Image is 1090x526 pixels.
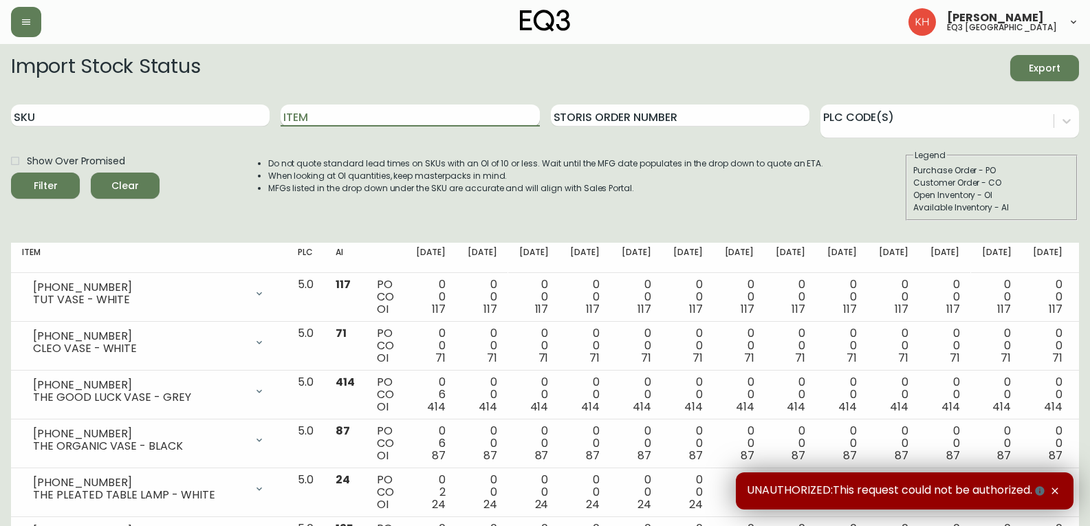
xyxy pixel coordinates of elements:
div: 0 0 [570,474,600,511]
th: [DATE] [714,243,765,273]
th: [DATE] [662,243,714,273]
span: 117 [637,301,651,317]
div: 0 0 [776,425,805,462]
span: 24 [637,496,651,512]
td: 5.0 [287,273,325,322]
div: 0 0 [570,425,600,462]
span: 71 [336,325,347,341]
th: PLC [287,243,325,273]
th: [DATE] [816,243,868,273]
div: [PHONE_NUMBER]THE ORGANIC VASE - BLACK [22,425,276,455]
span: 117 [741,301,754,317]
h2: Import Stock Status [11,55,200,81]
th: Item [11,243,287,273]
div: 0 0 [930,327,960,364]
button: Filter [11,173,80,199]
div: [PHONE_NUMBER]CLEO VASE - WHITE [22,327,276,358]
span: 87 [895,448,908,463]
div: 0 0 [827,327,857,364]
span: OI [377,301,389,317]
div: 0 0 [570,376,600,413]
div: 0 0 [416,278,446,316]
div: 0 0 [725,474,754,511]
div: 0 0 [622,376,651,413]
div: 0 0 [1033,278,1062,316]
div: 0 2 [416,474,446,511]
th: [DATE] [405,243,457,273]
th: [DATE] [611,243,662,273]
span: 71 [589,350,600,366]
span: 414 [530,399,549,415]
legend: Legend [913,149,947,162]
div: 0 0 [673,474,703,511]
span: 87 [483,448,497,463]
div: [PHONE_NUMBER] [33,330,246,342]
div: Available Inventory - AI [913,201,1070,214]
span: 414 [427,399,446,415]
div: 0 0 [1033,376,1062,413]
div: 0 0 [725,376,754,413]
span: 71 [1052,350,1062,366]
div: Open Inventory - OI [913,189,1070,201]
span: 24 [432,496,446,512]
div: [PHONE_NUMBER]THE PLEATED TABLE LAMP - WHITE [22,474,276,504]
div: [PHONE_NUMBER]THE GOOD LUCK VASE - GREY [22,376,276,406]
div: THE ORGANIC VASE - BLACK [33,440,246,452]
div: 0 0 [827,425,857,462]
div: 0 0 [519,425,549,462]
td: 5.0 [287,371,325,419]
span: 71 [641,350,651,366]
div: 0 0 [519,327,549,364]
th: [DATE] [1022,243,1073,273]
img: logo [520,10,571,32]
span: 71 [898,350,908,366]
span: 117 [336,276,351,292]
span: 87 [843,448,857,463]
div: 0 0 [519,376,549,413]
div: 0 0 [776,278,805,316]
div: 0 0 [622,474,651,511]
span: 87 [792,448,805,463]
div: 0 0 [416,327,446,364]
span: 414 [992,399,1011,415]
span: 24 [336,472,350,487]
div: 0 0 [879,327,908,364]
span: 71 [950,350,960,366]
div: 0 0 [982,376,1012,413]
div: 0 0 [673,278,703,316]
span: 414 [684,399,703,415]
div: [PHONE_NUMBER] [33,428,246,440]
span: 71 [847,350,857,366]
button: Clear [91,173,160,199]
td: 5.0 [287,322,325,371]
div: 0 0 [776,327,805,364]
div: 0 0 [982,327,1012,364]
div: [PHONE_NUMBER]TUT VASE - WHITE [22,278,276,309]
div: PO CO [377,278,394,316]
div: Customer Order - CO [913,177,1070,189]
th: [DATE] [765,243,816,273]
li: When looking at OI quantities, keep masterpacks in mind. [268,170,824,182]
div: Purchase Order - PO [913,164,1070,177]
div: 0 0 [570,327,600,364]
div: 0 0 [468,327,497,364]
div: 0 0 [879,376,908,413]
span: 87 [637,448,651,463]
li: MFGs listed in the drop down under the SKU are accurate and will align with Sales Portal. [268,182,824,195]
div: 0 0 [673,376,703,413]
span: 414 [479,399,497,415]
span: 414 [336,374,355,390]
span: OI [377,350,389,366]
div: 0 0 [570,278,600,316]
div: 0 0 [725,278,754,316]
span: 414 [890,399,908,415]
div: 0 0 [930,376,960,413]
span: 24 [586,496,600,512]
span: 71 [538,350,549,366]
div: 0 0 [879,425,908,462]
div: Filter [34,177,58,195]
span: 117 [432,301,446,317]
span: 414 [787,399,805,415]
th: [DATE] [868,243,919,273]
div: 0 0 [468,376,497,413]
